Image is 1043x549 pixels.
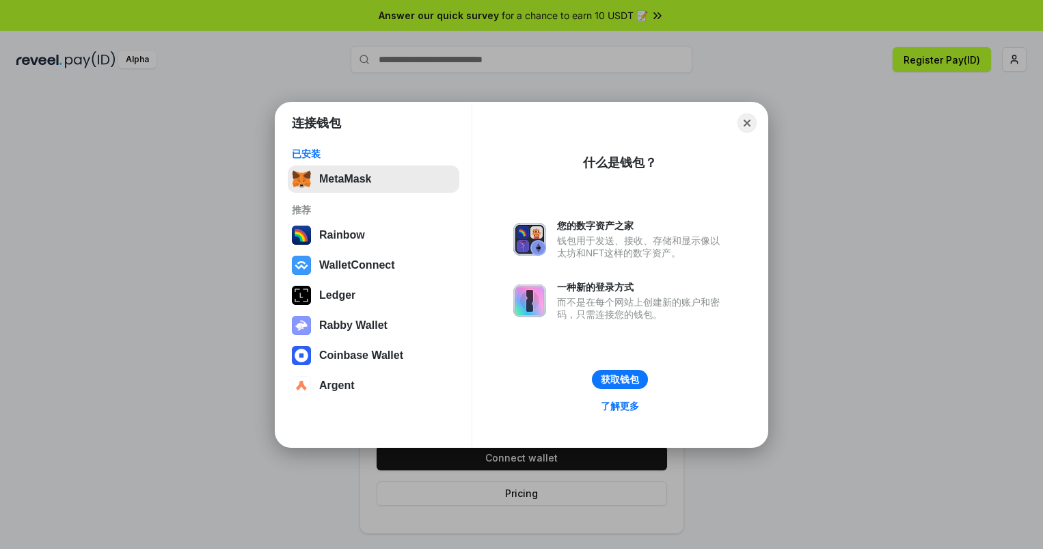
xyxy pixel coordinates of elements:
div: 推荐 [292,204,455,216]
div: Rainbow [319,229,365,241]
button: Rabby Wallet [288,312,459,339]
h1: 连接钱包 [292,115,341,131]
div: 了解更多 [601,400,639,412]
img: svg+xml,%3Csvg%20xmlns%3D%22http%3A%2F%2Fwww.w3.org%2F2000%2Fsvg%22%20fill%3D%22none%22%20viewBox... [292,316,311,335]
button: Argent [288,372,459,399]
img: svg+xml,%3Csvg%20width%3D%2228%22%20height%3D%2228%22%20viewBox%3D%220%200%2028%2028%22%20fill%3D... [292,376,311,395]
button: MetaMask [288,165,459,193]
img: svg+xml,%3Csvg%20fill%3D%22none%22%20height%3D%2233%22%20viewBox%3D%220%200%2035%2033%22%20width%... [292,170,311,189]
img: svg+xml,%3Csvg%20xmlns%3D%22http%3A%2F%2Fwww.w3.org%2F2000%2Fsvg%22%20fill%3D%22none%22%20viewBox... [513,223,546,256]
button: Coinbase Wallet [288,342,459,369]
img: svg+xml,%3Csvg%20width%3D%22120%22%20height%3D%22120%22%20viewBox%3D%220%200%20120%20120%22%20fil... [292,226,311,245]
a: 了解更多 [593,397,647,415]
div: Argent [319,379,355,392]
div: Rabby Wallet [319,319,388,332]
img: svg+xml,%3Csvg%20xmlns%3D%22http%3A%2F%2Fwww.w3.org%2F2000%2Fsvg%22%20width%3D%2228%22%20height%3... [292,286,311,305]
button: 获取钱包 [592,370,648,389]
div: 获取钱包 [601,373,639,386]
button: Rainbow [288,222,459,249]
div: 已安装 [292,148,455,160]
img: svg+xml,%3Csvg%20xmlns%3D%22http%3A%2F%2Fwww.w3.org%2F2000%2Fsvg%22%20fill%3D%22none%22%20viewBox... [513,284,546,317]
img: svg+xml,%3Csvg%20width%3D%2228%22%20height%3D%2228%22%20viewBox%3D%220%200%2028%2028%22%20fill%3D... [292,346,311,365]
div: 而不是在每个网站上创建新的账户和密码，只需连接您的钱包。 [557,296,727,321]
button: Ledger [288,282,459,309]
div: 钱包用于发送、接收、存储和显示像以太坊和NFT这样的数字资产。 [557,235,727,259]
img: svg+xml,%3Csvg%20width%3D%2228%22%20height%3D%2228%22%20viewBox%3D%220%200%2028%2028%22%20fill%3D... [292,256,311,275]
div: 您的数字资产之家 [557,219,727,232]
div: MetaMask [319,173,371,185]
div: 一种新的登录方式 [557,281,727,293]
div: 什么是钱包？ [583,155,657,171]
div: WalletConnect [319,259,395,271]
div: Coinbase Wallet [319,349,403,362]
button: WalletConnect [288,252,459,279]
button: Close [737,113,757,133]
div: Ledger [319,289,355,302]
